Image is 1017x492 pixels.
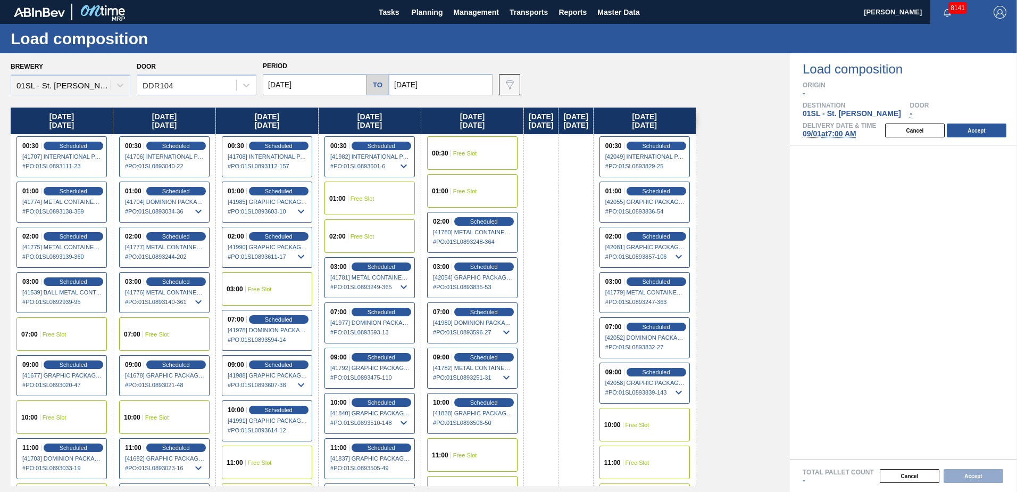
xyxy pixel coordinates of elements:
span: Scheduled [60,278,87,285]
span: [41977] DOMINION PACKAGING, INC. - 0008325026 [330,319,410,326]
span: [41782] METAL CONTAINER CORPORATION - 0008219743 [433,365,513,371]
span: # PO : 01SL0893603-10 [228,205,307,218]
span: # PO : 01SL0893839-143 [605,386,685,399]
span: [41677] GRAPHIC PACKAGING INTERNATIONA - 0008221069 [22,372,102,379]
span: 11:00 [432,452,448,458]
span: # PO : 01SL0893475-110 [330,371,410,384]
span: 10:00 [228,407,244,413]
span: [41792] GRAPHIC PACKAGING INTERNATIONA - 0008221069 [330,365,410,371]
span: [41777] METAL CONTAINER CORPORATION - 0008219743 [125,244,205,250]
span: 07:00 [124,331,140,338]
span: Scheduled [368,399,395,406]
div: [DATE] [DATE] [11,108,113,134]
span: Reports [558,6,587,19]
span: Tasks [377,6,401,19]
img: icon-filter-gray [503,78,516,91]
span: 09:00 [228,362,244,368]
span: Load composition [803,63,1017,76]
span: Scheduled [162,362,190,368]
span: [41840] GRAPHIC PACKAGING INTERNATIONA - 0008221069 [330,410,410,416]
span: # PO : 01SL0893832-27 [605,341,685,354]
span: 01:00 [329,195,346,202]
span: 03:00 [22,278,39,285]
span: [41837] GRAPHIC PACKAGING INTERNATIONA - 0008221069 [330,455,410,462]
span: [41988] GRAPHIC PACKAGING INTERNATIONA - 0008221069 [228,372,307,379]
span: Transports [510,6,548,19]
span: 00:30 [605,143,622,149]
span: - [910,109,913,118]
div: [DATE] [DATE] [594,108,696,134]
span: Free Slot [43,331,66,338]
span: Scheduled [265,362,293,368]
span: Scheduled [60,362,87,368]
span: 10:00 [433,399,449,406]
span: [41838] GRAPHIC PACKAGING INTERNATIONA - 0008221069 [433,410,513,416]
span: [42054] GRAPHIC PACKAGING INTERNATIONA - 0008221069 [433,274,513,281]
span: [41706] INTERNATIONAL PAPER COMPANY - 0008219781 [125,153,205,160]
span: 01:00 [432,188,448,194]
span: # PO : 01SL0893593-13 [330,326,410,339]
div: [DATE] [DATE] [216,108,318,134]
span: Scheduled [60,188,87,194]
span: # PO : 01SL0893611-17 [228,250,307,263]
span: # PO : 01SL0893020-47 [22,379,102,391]
span: # PO : 01SL0893111-23 [22,160,102,173]
span: Scheduled [643,188,670,194]
span: Free Slot [626,460,649,466]
label: Door [137,63,156,70]
span: [41678] GRAPHIC PACKAGING INTERNATIONA - 0008221069 [125,372,205,379]
span: Scheduled [643,324,670,330]
span: Scheduled [265,143,293,149]
span: # PO : 01SL0893112-157 [228,160,307,173]
span: 00:30 [432,150,448,157]
span: Scheduled [162,278,190,285]
div: [DATE] [DATE] [113,108,215,134]
span: [41990] GRAPHIC PACKAGING INTERNATIONA - 0008221069 [228,244,307,250]
input: mm/dd/yyyy [263,74,366,95]
span: Free Slot [351,233,374,240]
span: 07:00 [605,324,622,330]
span: # PO : 01SL0893614-12 [228,424,307,437]
span: # PO : 01SL0893140-361 [125,296,205,308]
span: # PO : 01SL0893505-49 [330,462,410,474]
span: Scheduled [162,143,190,149]
span: 00:30 [228,143,244,149]
span: [41978] DOMINION PACKAGING, INC. - 0008325026 [228,327,307,333]
span: 02:00 [329,233,346,240]
span: [41781] METAL CONTAINER CORPORATION - 0008219743 [330,274,410,281]
span: 02:00 [22,233,39,240]
span: [41780] METAL CONTAINER CORPORATION - 0008219743 [433,229,513,235]
button: icon-filter-gray [499,74,520,95]
span: Scheduled [162,233,190,240]
span: [41982] INTERNATIONAL PAPER COMPANY - 0008219781 [330,153,410,160]
span: # PO : 01SL0893033-19 [22,462,102,474]
span: 03:00 [330,264,347,270]
span: [41704] DOMINION PACKAGING, INC. - 0008325026 [125,199,205,205]
span: Scheduled [470,264,498,270]
span: [41991] GRAPHIC PACKAGING INTERNATIONA - 0008221069 [228,417,307,424]
div: [DATE] [DATE] [524,108,558,134]
img: TNhmsLtSVTkK8tSr43FrP2fwEKptu5GPRR3wAAAABJRU5ErkJggg== [14,7,65,17]
span: # PO : 01SL0893021-48 [125,379,205,391]
div: [DATE] [DATE] [319,108,421,134]
span: [42049] INTERNATIONAL PAPER COMPANY - 0008219781 [605,153,685,160]
span: Scheduled [643,143,670,149]
span: 09:00 [22,362,39,368]
span: # PO : 01SL0893023-16 [125,462,205,474]
span: Scheduled [60,233,87,240]
span: Free Slot [453,150,477,157]
span: [42055] GRAPHIC PACKAGING INTERNATIONA - 0008221069 [605,199,685,205]
span: 11:00 [227,460,243,466]
span: Scheduled [470,399,498,406]
span: Planning [411,6,443,19]
span: [42052] DOMINION PACKAGING, INC. - 0008325026 [605,334,685,341]
span: Scheduled [368,264,395,270]
span: Management [453,6,499,19]
span: 03:00 [125,278,141,285]
span: Scheduled [470,309,498,315]
span: 11:00 [604,460,621,466]
span: 01:00 [228,188,244,194]
span: # PO : 01SL0893248-364 [433,235,513,248]
span: [41980] DOMINION PACKAGING, INC. - 0008325026 [433,319,513,326]
span: 00:30 [330,143,347,149]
